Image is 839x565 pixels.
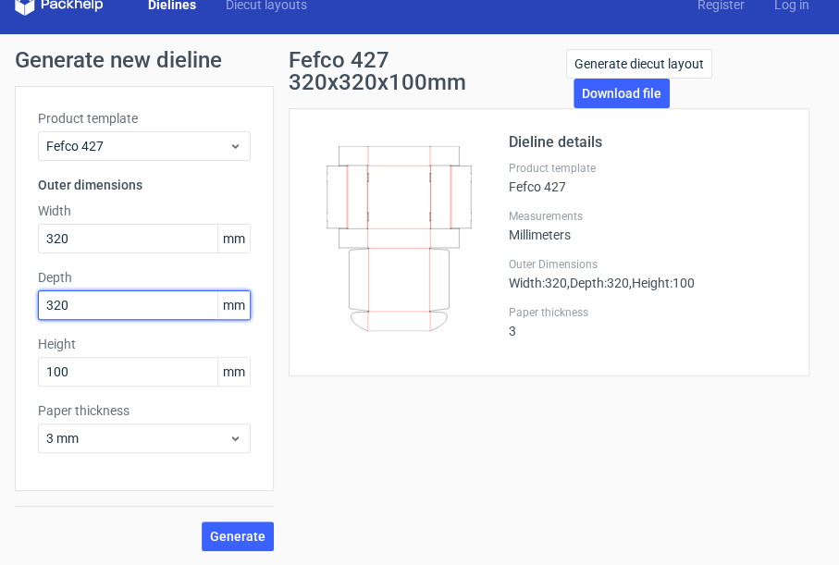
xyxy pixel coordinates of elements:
[509,161,786,194] div: Fefco 427
[509,209,786,224] label: Measurements
[38,109,251,128] label: Product template
[289,49,566,93] h1: Fefco 427 320x320x100mm
[509,305,786,320] label: Paper thickness
[574,79,670,108] a: Download file
[38,176,251,194] h3: Outer dimensions
[46,137,228,155] span: Fefco 427
[629,276,695,290] span: , Height : 100
[202,522,274,551] button: Generate
[15,49,824,71] h1: Generate new dieline
[46,429,228,448] span: 3 mm
[217,225,250,252] span: mm
[217,358,250,386] span: mm
[509,305,786,338] div: 3
[509,257,786,272] label: Outer Dimensions
[509,276,567,290] span: Width : 320
[217,291,250,319] span: mm
[509,131,786,154] h2: Dieline details
[38,202,251,220] label: Width
[566,49,712,79] a: Generate diecut layout
[509,161,786,176] label: Product template
[567,276,629,290] span: , Depth : 320
[38,268,251,287] label: Depth
[210,530,265,543] span: Generate
[38,401,251,420] label: Paper thickness
[38,335,251,353] label: Height
[509,209,786,242] div: Millimeters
